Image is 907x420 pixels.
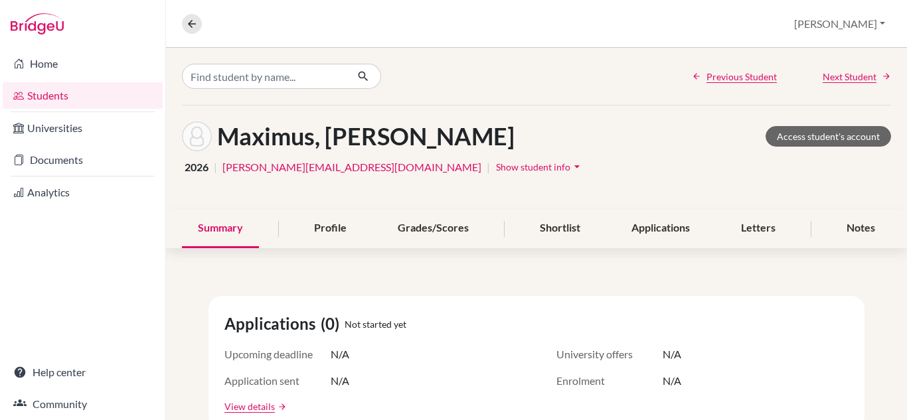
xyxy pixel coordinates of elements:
a: Students [3,82,163,109]
img: Sturgeon Morales Maximus's avatar [182,121,212,151]
a: arrow_forward [275,402,287,411]
span: 2026 [185,159,208,175]
i: arrow_drop_down [570,160,584,173]
span: Application sent [224,373,331,389]
div: Grades/Scores [382,209,485,248]
span: Upcoming deadline [224,346,331,362]
div: Applications [616,209,706,248]
button: Show student infoarrow_drop_down [495,157,584,177]
span: Show student info [496,161,570,173]
a: Home [3,50,163,77]
a: Help center [3,359,163,385]
span: Enrolment [556,373,663,389]
span: N/A [663,373,681,389]
div: Letters [725,209,791,248]
h1: Maximus, [PERSON_NAME] [217,122,515,151]
a: View details [224,399,275,413]
span: | [214,159,217,175]
a: Access student's account [766,126,891,147]
img: Bridge-U [11,13,64,35]
span: Next Student [823,70,876,84]
span: | [487,159,490,175]
div: Profile [298,209,363,248]
span: N/A [331,346,349,362]
a: [PERSON_NAME][EMAIL_ADDRESS][DOMAIN_NAME] [222,159,481,175]
a: Previous Student [692,70,777,84]
span: University offers [556,346,663,362]
div: Notes [831,209,891,248]
span: N/A [663,346,681,362]
a: Next Student [823,70,891,84]
input: Find student by name... [182,64,347,89]
button: [PERSON_NAME] [788,11,891,36]
a: Universities [3,115,163,141]
span: Previous Student [706,70,777,84]
span: Not started yet [345,317,406,331]
a: Documents [3,147,163,173]
a: Community [3,391,163,417]
div: Shortlist [524,209,596,248]
span: N/A [331,373,349,389]
span: Applications [224,312,321,336]
a: Analytics [3,179,163,206]
span: (0) [321,312,345,336]
div: Summary [182,209,259,248]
